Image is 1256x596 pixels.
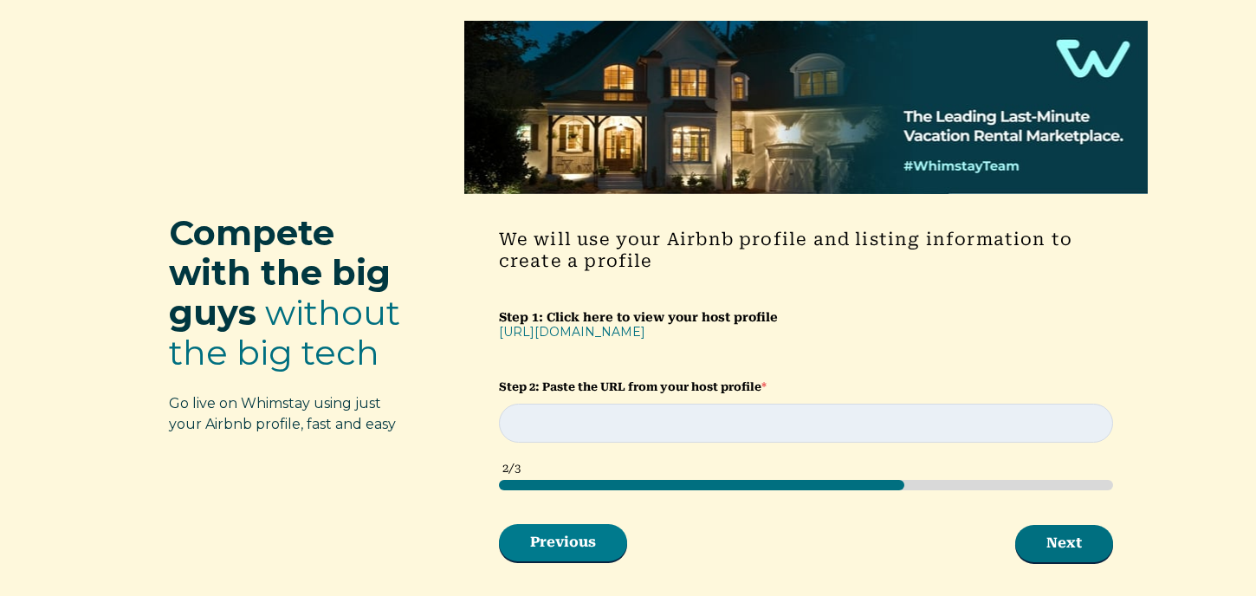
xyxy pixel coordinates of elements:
span: without the big tech [169,291,400,373]
span: Go live on Whimstay using just your Airbnb profile, fast and easy [169,395,396,432]
button: Previous [499,524,627,560]
h4: We will use your Airbnb profile and listing information to create a profile [499,229,1113,272]
div: page 2 of 3 [499,480,1113,490]
strong: Step 1: Click here to view your host profile [499,310,778,324]
a: [URL][DOMAIN_NAME] [499,324,645,340]
div: 2/3 [502,460,1113,477]
button: Next [1015,525,1113,561]
span: Compete with the big guys [169,211,391,334]
strong: Step 2: Paste the URL from your host profile [499,380,761,393]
